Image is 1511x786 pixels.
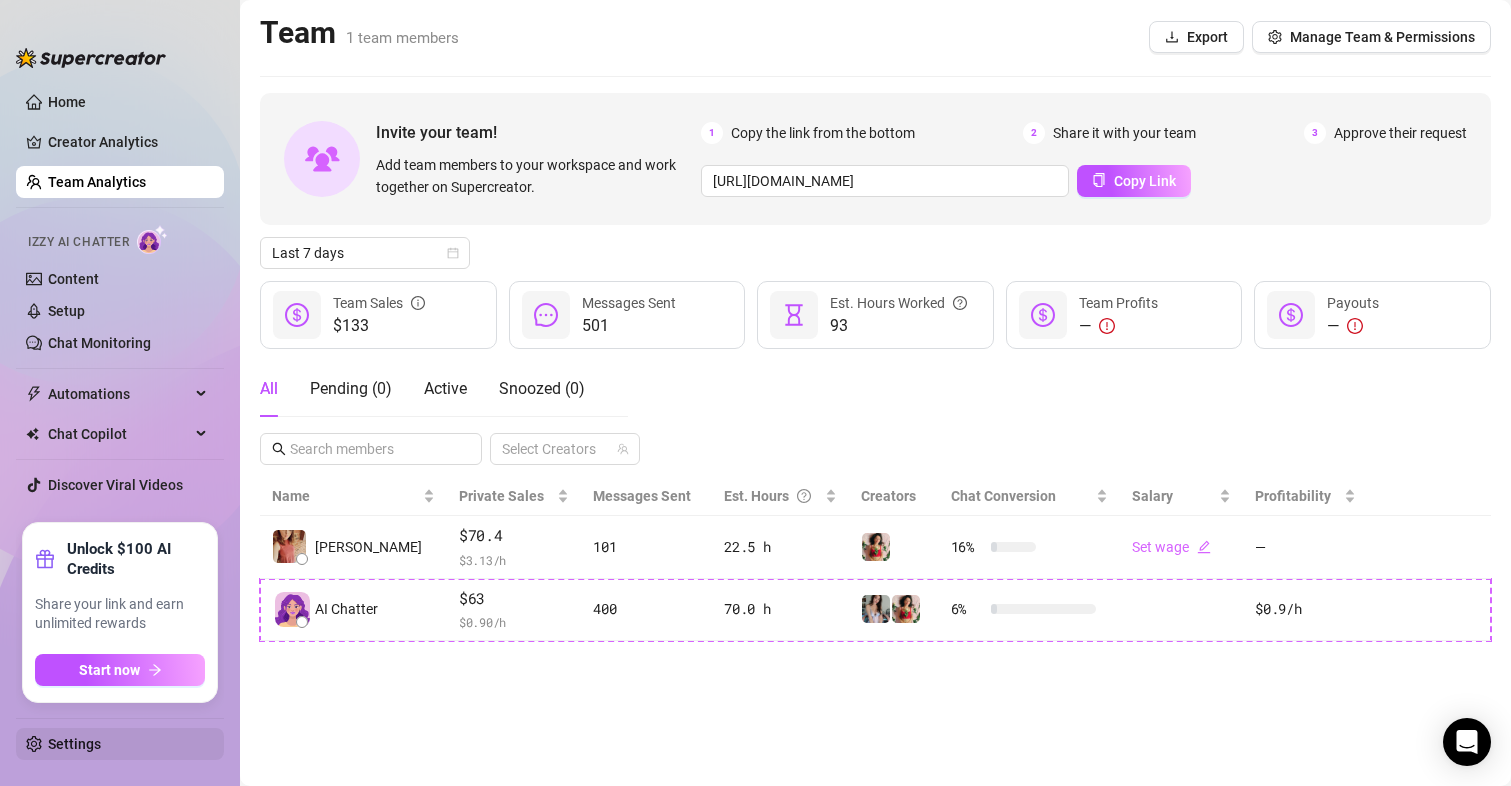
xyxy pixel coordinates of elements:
[1079,295,1158,311] span: Team Profits
[48,94,86,110] a: Home
[1092,173,1106,187] span: copy
[951,488,1056,504] span: Chat Conversion
[26,427,39,441] img: Chat Copilot
[1132,539,1211,555] a: Set wageedit
[1053,122,1196,144] span: Share it with your team
[26,386,42,402] span: thunderbolt
[701,122,723,144] span: 1
[273,530,306,563] img: Makiyah Belle
[459,587,569,611] span: $63
[1347,318,1363,334] span: exclamation-circle
[290,438,454,460] input: Search members
[953,292,967,314] span: question-circle
[376,154,693,198] span: Add team members to your workspace and work together on Supercreator.
[315,598,378,620] span: AI Chatter
[1327,314,1379,338] div: —
[272,442,286,456] span: search
[1327,295,1379,311] span: Payouts
[617,443,629,455] span: team
[499,379,585,398] span: Snoozed ( 0 )
[260,377,278,401] div: All
[830,314,967,338] span: 93
[48,335,151,351] a: Chat Monitoring
[593,488,691,504] span: Messages Sent
[424,379,467,398] span: Active
[1304,122,1326,144] span: 3
[137,225,168,254] img: AI Chatter
[35,654,205,686] button: Start nowarrow-right
[459,524,569,548] span: $70.4
[48,126,208,158] a: Creator Analytics
[48,174,146,190] a: Team Analytics
[1279,303,1303,327] span: dollar-circle
[1255,598,1356,620] div: $0.9 /h
[830,292,967,314] div: Est. Hours Worked
[67,539,205,579] strong: Unlock $100 AI Credits
[1165,30,1179,44] span: download
[315,536,422,558] span: [PERSON_NAME]
[285,303,309,327] span: dollar-circle
[447,247,459,259] span: calendar
[1255,488,1331,504] span: Profitability
[782,303,806,327] span: hourglass
[272,485,419,507] span: Name
[1149,21,1244,53] button: Export
[797,485,811,507] span: question-circle
[582,314,676,338] span: 501
[1197,540,1211,554] span: edit
[272,238,458,268] span: Last 7 days
[376,120,701,145] span: Invite your team!
[48,303,85,319] a: Setup
[260,477,447,516] th: Name
[582,295,676,311] span: Messages Sent
[593,598,700,620] div: 400
[48,418,190,450] span: Chat Copilot
[1187,29,1228,45] span: Export
[1031,303,1055,327] span: dollar-circle
[1099,318,1115,334] span: exclamation-circle
[1079,314,1158,338] div: —
[1132,488,1173,504] span: Salary
[459,488,544,504] span: Private Sales
[1114,173,1176,189] span: Copy Link
[459,550,569,570] span: $ 3.13 /h
[593,536,700,558] div: 101
[534,303,558,327] span: message
[48,736,101,752] a: Settings
[48,378,190,410] span: Automations
[724,536,836,558] div: 22.5 h
[1334,122,1467,144] span: Approve their request
[862,595,890,623] img: Maki
[724,485,820,507] div: Est. Hours
[275,592,310,627] img: izzy-ai-chatter-avatar-DDCN_rTZ.svg
[48,271,99,287] a: Content
[1290,29,1475,45] span: Manage Team & Permissions
[849,477,939,516] th: Creators
[148,663,162,677] span: arrow-right
[35,595,205,634] span: Share your link and earn unlimited rewards
[35,549,55,569] span: gift
[731,122,915,144] span: Copy the link from the bottom
[951,598,983,620] span: 6 %
[951,536,983,558] span: 16 %
[1252,21,1491,53] button: Manage Team & Permissions
[459,612,569,632] span: $ 0.90 /h
[346,29,459,47] span: 1 team members
[892,595,920,623] img: maki
[310,377,392,401] div: Pending ( 0 )
[260,14,459,52] h2: Team
[862,533,890,561] img: maki
[28,233,129,252] span: Izzy AI Chatter
[1443,718,1491,766] div: Open Intercom Messenger
[724,598,836,620] div: 70.0 h
[1243,516,1368,579] td: —
[48,477,183,493] a: Discover Viral Videos
[1023,122,1045,144] span: 2
[333,292,425,314] div: Team Sales
[411,292,425,314] span: info-circle
[79,662,140,678] span: Start now
[1268,30,1282,44] span: setting
[16,48,166,68] img: logo-BBDzfeDw.svg
[333,314,425,338] span: $133
[1077,165,1191,197] button: Copy Link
